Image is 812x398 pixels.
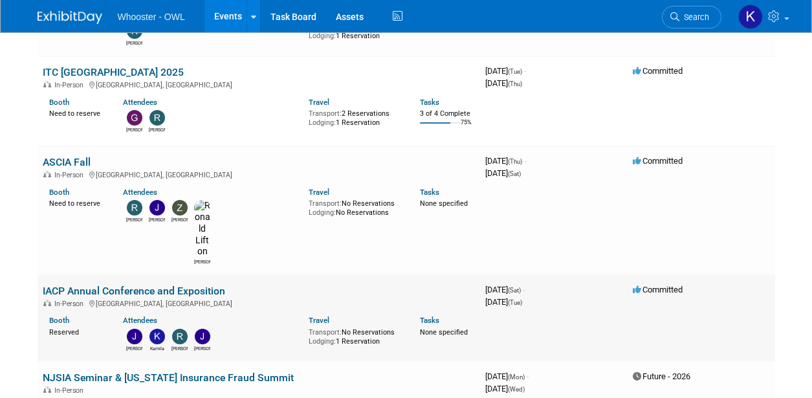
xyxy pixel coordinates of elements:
[420,199,468,208] span: None specified
[508,299,522,306] span: (Tue)
[420,188,439,197] a: Tasks
[309,188,329,197] a: Travel
[527,371,529,381] span: -
[126,344,142,352] div: Julia Haber
[54,300,87,308] span: In-Person
[309,32,336,40] span: Lodging:
[43,300,51,306] img: In-Person Event
[126,216,142,223] div: Richard Spradley
[662,6,721,28] a: Search
[485,285,525,294] span: [DATE]
[43,169,475,179] div: [GEOGRAPHIC_DATA], [GEOGRAPHIC_DATA]
[54,386,87,395] span: In-Person
[309,107,401,127] div: 2 Reservations 1 Reservation
[38,11,102,24] img: ExhibitDay
[738,5,763,29] img: Kamila Castaneda
[420,316,439,325] a: Tasks
[633,66,683,76] span: Committed
[43,298,475,308] div: [GEOGRAPHIC_DATA], [GEOGRAPHIC_DATA]
[194,200,210,258] img: Ronald Lifton
[420,328,468,337] span: None specified
[508,80,522,87] span: (Thu)
[309,208,336,217] span: Lodging:
[633,285,683,294] span: Committed
[49,107,104,118] div: Need to reserve
[309,199,342,208] span: Transport:
[524,66,526,76] span: -
[195,329,210,344] img: John Holsinger
[679,12,709,22] span: Search
[172,200,188,216] img: Zach Artz
[127,110,142,126] img: Gary LaFond
[43,156,91,168] a: ASCIA Fall
[508,68,522,75] span: (Tue)
[49,326,104,337] div: Reserved
[309,197,401,217] div: No Reservations No Reservations
[123,316,157,325] a: Attendees
[485,384,525,393] span: [DATE]
[171,344,188,352] div: Richard Spradley
[127,200,142,216] img: Richard Spradley
[54,81,87,89] span: In-Person
[420,109,475,118] div: 3 of 4 Complete
[172,329,188,344] img: Richard Spradley
[54,171,87,179] span: In-Person
[485,78,522,88] span: [DATE]
[43,386,51,393] img: In-Person Event
[508,170,521,177] span: (Sat)
[149,110,165,126] img: Richard Spradley
[309,98,329,107] a: Travel
[309,316,329,325] a: Travel
[309,337,336,346] span: Lodging:
[123,188,157,197] a: Attendees
[194,344,210,352] div: John Holsinger
[49,188,69,197] a: Booth
[43,371,294,384] a: NJSIA Seminar & [US_STATE] Insurance Fraud Summit
[118,12,185,22] span: Whooster - OWL
[485,371,529,381] span: [DATE]
[43,81,51,87] img: In-Person Event
[309,326,401,346] div: No Reservations 1 Reservation
[43,285,225,297] a: IACP Annual Conference and Exposition
[508,386,525,393] span: (Wed)
[43,66,184,78] a: ITC [GEOGRAPHIC_DATA] 2025
[420,98,439,107] a: Tasks
[194,258,210,265] div: Ronald Lifton
[171,216,188,223] div: Zach Artz
[49,316,69,325] a: Booth
[633,371,690,381] span: Future - 2026
[485,66,526,76] span: [DATE]
[523,285,525,294] span: -
[149,200,165,216] img: James Justus
[149,329,165,344] img: Kamila Castaneda
[49,98,69,107] a: Booth
[461,119,472,137] td: 75%
[43,79,475,89] div: [GEOGRAPHIC_DATA], [GEOGRAPHIC_DATA]
[309,328,342,337] span: Transport:
[508,287,521,294] span: (Sat)
[149,216,165,223] div: James Justus
[49,197,104,208] div: Need to reserve
[126,39,142,47] div: Robert Dugan
[126,126,142,133] div: Gary LaFond
[127,329,142,344] img: Julia Haber
[508,158,522,165] span: (Thu)
[485,168,521,178] span: [DATE]
[485,297,522,307] span: [DATE]
[149,344,165,352] div: Kamila Castaneda
[123,98,157,107] a: Attendees
[633,156,683,166] span: Committed
[309,109,342,118] span: Transport:
[485,156,526,166] span: [DATE]
[149,126,165,133] div: Richard Spradley
[43,171,51,177] img: In-Person Event
[524,156,526,166] span: -
[508,373,525,381] span: (Mon)
[309,118,336,127] span: Lodging:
